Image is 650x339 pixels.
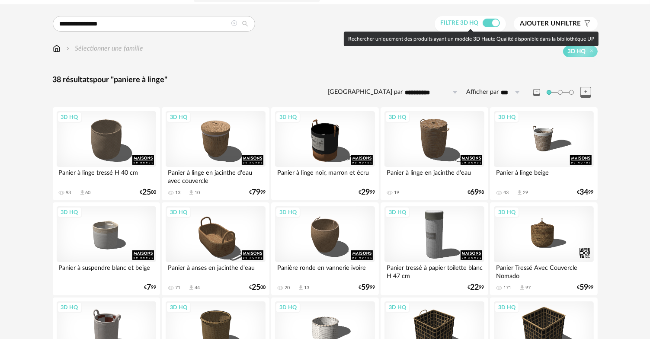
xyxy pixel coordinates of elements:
[490,107,597,201] a: 3D HQ Panier à linge beige 43 Download icon 29 €3499
[275,167,375,184] div: Panier à linge noir, marron et écru
[384,262,484,279] div: Panier tressé à papier toilette blanc H 47 cm
[344,32,599,46] div: Rechercher uniquement des produits ayant un modèle 3D Haute Qualité disponible dans la bibliothèq...
[166,302,191,313] div: 3D HQ
[249,285,266,291] div: € 00
[188,189,195,196] span: Download icon
[249,189,266,195] div: € 99
[147,285,151,291] span: 7
[57,207,82,218] div: 3D HQ
[328,88,403,96] label: [GEOGRAPHIC_DATA] par
[519,285,525,291] span: Download icon
[166,167,265,184] div: Panier à linge en jacinthe d'eau avec couvercle
[471,285,479,291] span: 22
[359,189,375,195] div: € 99
[494,302,519,313] div: 3D HQ
[166,262,265,279] div: Panier à anses en jacinthe d'eau
[494,262,593,279] div: Panier Tressé Avec Couvercle Nomado
[361,285,370,291] span: 59
[514,17,598,31] button: Ajouter unfiltre Filter icon
[503,285,511,291] div: 171
[359,285,375,291] div: € 99
[275,262,375,279] div: Panière ronde en vannerie ivoire
[494,112,519,123] div: 3D HQ
[467,88,499,96] label: Afficher par
[471,189,479,195] span: 69
[195,190,200,196] div: 10
[162,107,269,201] a: 3D HQ Panier à linge en jacinthe d'eau avec couvercle 13 Download icon 10 €7999
[57,302,82,313] div: 3D HQ
[580,285,589,291] span: 59
[577,285,594,291] div: € 99
[298,285,304,291] span: Download icon
[520,20,561,27] span: Ajouter un
[252,189,260,195] span: 79
[195,285,200,291] div: 44
[516,189,523,196] span: Download icon
[53,202,160,296] a: 3D HQ Panier à suspendre blanc et beige €799
[468,285,484,291] div: € 99
[285,285,290,291] div: 20
[271,107,378,201] a: 3D HQ Panier à linge noir, marron et écru €2999
[93,76,168,84] span: pour "paniere à linge"
[494,207,519,218] div: 3D HQ
[79,189,86,196] span: Download icon
[568,48,586,55] span: 3D HQ
[381,107,488,201] a: 3D HQ Panier à linge en jacinthe d'eau 19 €6998
[441,20,479,26] span: Filtre 3D HQ
[468,189,484,195] div: € 98
[523,190,528,196] div: 29
[361,189,370,195] span: 29
[57,167,156,184] div: Panier à linge tressé H 40 cm
[385,207,410,218] div: 3D HQ
[64,44,71,54] img: svg+xml;base64,PHN2ZyB3aWR0aD0iMTYiIGhlaWdodD0iMTYiIHZpZXdCb3g9IjAgMCAxNiAxNiIgZmlsbD0ibm9uZSIgeG...
[86,190,91,196] div: 60
[252,285,260,291] span: 25
[275,207,301,218] div: 3D HQ
[166,112,191,123] div: 3D HQ
[66,190,71,196] div: 93
[394,190,399,196] div: 19
[175,190,180,196] div: 13
[581,19,591,28] span: Filter icon
[166,207,191,218] div: 3D HQ
[275,302,301,313] div: 3D HQ
[503,190,509,196] div: 43
[385,302,410,313] div: 3D HQ
[304,285,309,291] div: 13
[525,285,531,291] div: 97
[140,189,156,195] div: € 00
[577,189,594,195] div: € 99
[57,112,82,123] div: 3D HQ
[275,112,301,123] div: 3D HQ
[144,285,156,291] div: € 99
[520,19,581,28] span: filtre
[188,285,195,291] span: Download icon
[384,167,484,184] div: Panier à linge en jacinthe d'eau
[64,44,144,54] div: Sélectionner une famille
[271,202,378,296] a: 3D HQ Panière ronde en vannerie ivoire 20 Download icon 13 €5999
[385,112,410,123] div: 3D HQ
[162,202,269,296] a: 3D HQ Panier à anses en jacinthe d'eau 71 Download icon 44 €2500
[142,189,151,195] span: 25
[53,107,160,201] a: 3D HQ Panier à linge tressé H 40 cm 93 Download icon 60 €2500
[490,202,597,296] a: 3D HQ Panier Tressé Avec Couvercle Nomado 171 Download icon 97 €5999
[53,75,598,85] div: 38 résultats
[57,262,156,279] div: Panier à suspendre blanc et beige
[381,202,488,296] a: 3D HQ Panier tressé à papier toilette blanc H 47 cm €2299
[580,189,589,195] span: 34
[175,285,180,291] div: 71
[494,167,593,184] div: Panier à linge beige
[53,44,61,54] img: svg+xml;base64,PHN2ZyB3aWR0aD0iMTYiIGhlaWdodD0iMTciIHZpZXdCb3g9IjAgMCAxNiAxNyIgZmlsbD0ibm9uZSIgeG...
